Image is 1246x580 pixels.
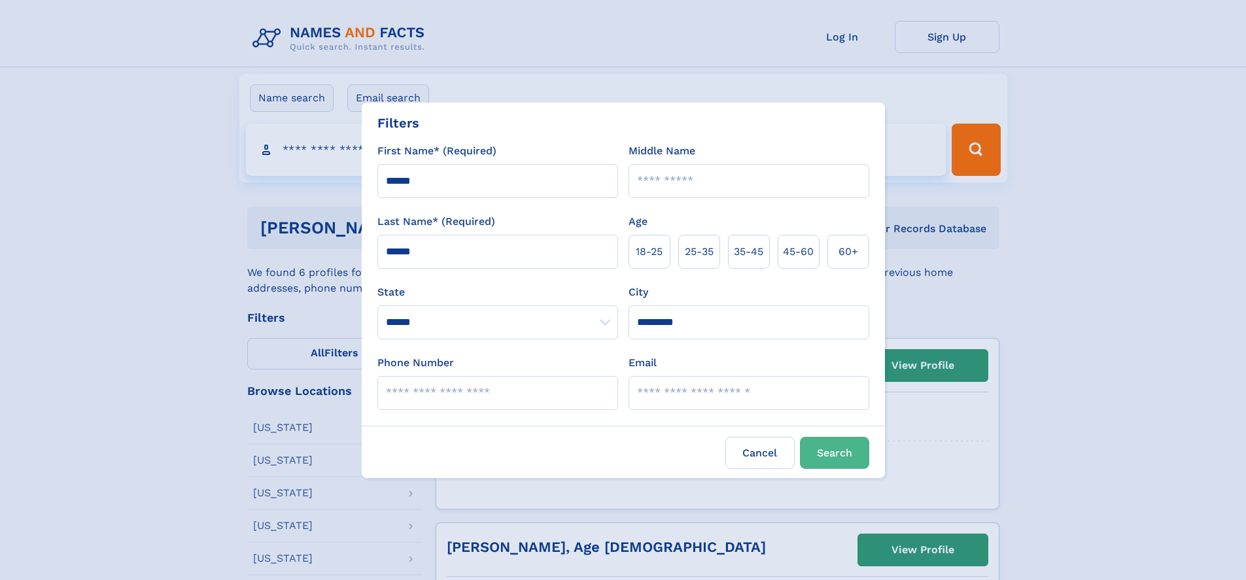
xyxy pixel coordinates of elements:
label: Email [629,355,657,371]
label: Last Name* (Required) [377,214,495,230]
span: 60+ [839,244,858,260]
label: City [629,284,648,300]
label: Middle Name [629,143,695,159]
button: Search [800,437,869,469]
label: Cancel [725,437,795,469]
label: State [377,284,618,300]
span: 25‑35 [685,244,714,260]
span: 45‑60 [783,244,814,260]
span: 35‑45 [734,244,763,260]
div: Filters [377,113,419,133]
label: First Name* (Required) [377,143,496,159]
span: 18‑25 [636,244,663,260]
label: Phone Number [377,355,454,371]
label: Age [629,214,648,230]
